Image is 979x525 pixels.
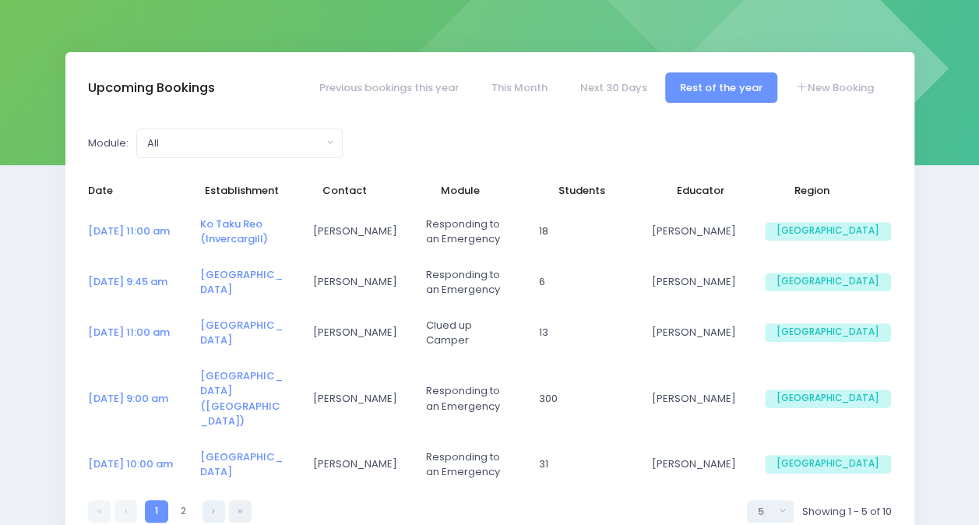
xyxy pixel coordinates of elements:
a: First [88,500,111,523]
td: 6 [529,257,642,308]
div: 5 [757,504,774,520]
a: 1 [145,500,167,523]
a: Last [229,500,252,523]
span: Responding to an Emergency [426,267,512,298]
span: [PERSON_NAME] [313,325,399,340]
span: [GEOGRAPHIC_DATA] [765,273,891,291]
td: Hannah Skipper [303,358,416,439]
span: [PERSON_NAME] [652,224,738,239]
a: [GEOGRAPHIC_DATA] [200,318,283,348]
td: Responding to an Emergency [416,439,529,490]
span: [PERSON_NAME] [652,274,738,290]
span: Establishment [205,183,291,199]
td: Angie Campbell [303,439,416,490]
a: Previous [114,500,137,523]
td: Responding to an Emergency [416,206,529,257]
a: [DATE] 11:00 am [88,325,170,340]
a: [GEOGRAPHIC_DATA] [200,267,283,298]
span: [GEOGRAPHIC_DATA] [765,222,891,241]
td: South Island [755,439,891,490]
span: Educator [677,183,762,199]
span: Showing 1 - 5 of 10 [801,504,891,520]
td: Jo Horrell [303,257,416,308]
td: <a href="https://app.stjis.org.nz/bookings/523425" class="font-weight-bold">08 Oct at 11:00 am</a> [88,308,190,358]
span: [PERSON_NAME] [313,274,399,290]
span: [PERSON_NAME] [313,456,399,472]
td: Nicky Young [642,308,755,358]
span: Responding to an Emergency [426,383,512,414]
td: Clued up Camper [416,308,529,358]
td: <a href="https://app.stjis.org.nz/establishments/202445" class="font-weight-bold">Hillside Primar... [190,308,303,358]
span: [PERSON_NAME] [652,325,738,340]
td: <a href="https://app.stjis.org.nz/bookings/523837" class="font-weight-bold">18 Sep at 11:00 am</a> [88,206,190,257]
span: 6 [539,274,625,290]
td: 300 [529,358,642,439]
td: Responding to an Emergency [416,358,529,439]
label: Module: [88,136,129,151]
span: Clued up Camper [426,318,512,348]
a: New Booking [780,72,889,103]
td: Nicky Young [642,257,755,308]
a: Rest of the year [665,72,777,103]
span: [GEOGRAPHIC_DATA] [765,455,891,474]
div: All [147,136,322,151]
td: 18 [529,206,642,257]
td: Nicky Young [642,206,755,257]
span: [PERSON_NAME] [652,391,738,407]
span: Responding to an Emergency [426,217,512,247]
td: Emma Clarke [303,206,416,257]
button: Select page size [747,500,794,523]
span: [PERSON_NAME] [652,456,738,472]
td: <a href="https://app.stjis.org.nz/bookings/523610" class="font-weight-bold">13 Oct at 9:00 am</a> [88,358,190,439]
a: This Month [476,72,562,103]
a: [DATE] 11:00 am [88,224,170,238]
a: Next 30 Days [565,72,663,103]
a: Previous bookings this year [304,72,474,103]
td: <a href="https://app.stjis.org.nz/bookings/524061" class="font-weight-bold">21 Oct at 10:00 am</a> [88,439,190,490]
td: South Island [755,257,891,308]
span: Date [88,183,174,199]
td: <a href="https://app.stjis.org.nz/bookings/523424" class="font-weight-bold">08 Oct at 9:45 am</a> [88,257,190,308]
a: [DATE] 9:45 am [88,274,167,289]
td: South Island [755,308,891,358]
td: <a href="https://app.stjis.org.nz/establishments/204234" class="font-weight-bold">St Patrick's Sc... [190,358,303,439]
span: [PERSON_NAME] [313,224,399,239]
a: [DATE] 9:00 am [88,391,168,406]
span: Module [441,183,526,199]
span: [PERSON_NAME] [313,391,399,407]
td: Jo Horrell [303,308,416,358]
span: [GEOGRAPHIC_DATA] [765,389,891,408]
a: [DATE] 10:00 am [88,456,173,471]
td: Nicky Young [642,358,755,439]
h3: Upcoming Bookings [88,80,215,96]
span: Region [794,183,880,199]
span: Students [558,183,644,199]
span: Contact [322,183,408,199]
a: [GEOGRAPHIC_DATA] [200,449,283,480]
td: 31 [529,439,642,490]
button: All [136,129,343,158]
a: 2 [172,500,195,523]
span: 31 [539,456,625,472]
td: South Island [755,358,891,439]
span: [GEOGRAPHIC_DATA] [765,323,891,342]
td: <a href="https://app.stjis.org.nz/establishments/202445" class="font-weight-bold">Hillside Primar... [190,257,303,308]
a: Next [202,500,225,523]
td: Nicky Young [642,439,755,490]
span: 13 [539,325,625,340]
td: <a href="https://app.stjis.org.nz/establishments/209098" class="font-weight-bold">Ko Taku Reo (In... [190,206,303,257]
a: [GEOGRAPHIC_DATA] ([GEOGRAPHIC_DATA]) [200,368,283,429]
td: South Island [755,206,891,257]
td: <a href="https://app.stjis.org.nz/establishments/205844" class="font-weight-bold">Mararoa School</a> [190,439,303,490]
td: Responding to an Emergency [416,257,529,308]
span: 18 [539,224,625,239]
span: Responding to an Emergency [426,449,512,480]
a: Ko Taku Reo (Invercargill) [200,217,268,247]
td: 13 [529,308,642,358]
span: 300 [539,391,625,407]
